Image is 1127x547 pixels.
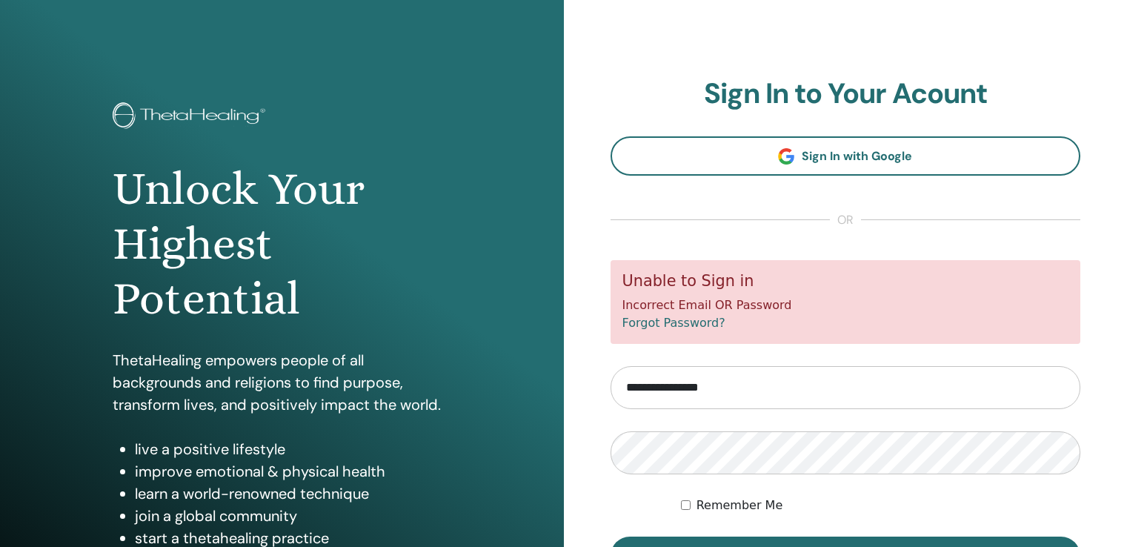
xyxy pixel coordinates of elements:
li: live a positive lifestyle [135,438,451,460]
label: Remember Me [697,497,783,514]
p: ThetaHealing empowers people of all backgrounds and religions to find purpose, transform lives, a... [113,349,451,416]
h1: Unlock Your Highest Potential [113,162,451,327]
div: Keep me authenticated indefinitely or until I manually logout [681,497,1080,514]
span: or [830,211,861,229]
a: Forgot Password? [622,316,725,330]
span: Sign In with Google [802,148,912,164]
a: Sign In with Google [611,136,1081,176]
h5: Unable to Sign in [622,272,1069,291]
div: Incorrect Email OR Password [611,260,1081,344]
h2: Sign In to Your Acount [611,77,1081,111]
li: join a global community [135,505,451,527]
li: learn a world-renowned technique [135,483,451,505]
li: improve emotional & physical health [135,460,451,483]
